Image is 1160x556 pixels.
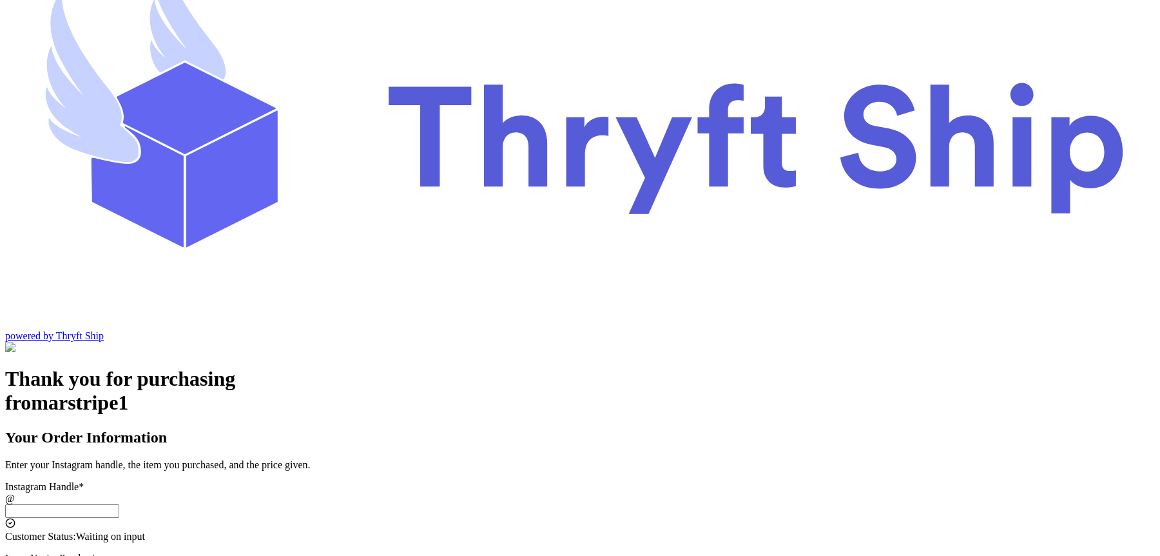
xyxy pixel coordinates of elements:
[76,531,145,542] span: Waiting on input
[5,429,1155,446] h2: Your Order Information
[48,391,128,414] span: arstripe1
[5,459,1155,471] p: Enter your Instagram handle, the item you purchased, and the price given.
[5,481,84,492] label: Instagram Handle
[5,342,133,353] img: Customer Form Background
[5,330,104,341] a: powered by Thryft Ship
[5,493,1155,504] div: @
[5,367,1155,415] h1: Thank you for purchasing from
[5,531,76,542] span: Customer Status:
